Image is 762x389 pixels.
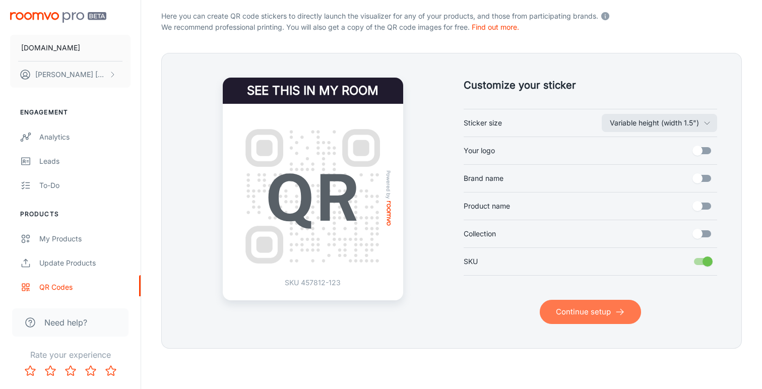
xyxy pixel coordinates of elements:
[81,361,101,381] button: Rate 4 star
[10,35,131,61] button: [DOMAIN_NAME]
[10,61,131,88] button: [PERSON_NAME] [PERSON_NAME]
[39,233,131,244] div: My Products
[21,42,80,53] p: [DOMAIN_NAME]
[101,361,121,381] button: Rate 5 star
[8,349,133,361] p: Rate your experience
[464,256,478,267] span: SKU
[235,118,391,275] img: QR Code Example
[464,145,495,156] span: Your logo
[384,170,394,199] span: Powered by
[161,22,742,33] p: We recommend professional printing. You will also get a copy of the QR code images for free.
[223,78,403,104] h4: See this in my room
[44,316,87,329] span: Need help?
[464,228,496,239] span: Collection
[285,277,341,288] p: SKU 457812-123
[39,156,131,167] div: Leads
[464,117,502,128] span: Sticker size
[39,282,131,293] div: QR Codes
[40,361,60,381] button: Rate 2 star
[464,78,717,93] h5: Customize your sticker
[39,257,131,269] div: Update Products
[60,361,81,381] button: Rate 3 star
[20,361,40,381] button: Rate 1 star
[464,173,503,184] span: Brand name
[464,201,510,212] span: Product name
[540,300,641,324] button: Continue setup
[39,132,131,143] div: Analytics
[39,180,131,191] div: To-do
[387,201,391,226] img: roomvo
[472,23,519,31] a: Find out more.
[161,9,742,22] p: Here you can create QR code stickers to directly launch the visualizer for any of your products, ...
[602,114,717,132] button: Sticker size
[10,12,106,23] img: Roomvo PRO Beta
[35,69,106,80] p: [PERSON_NAME] [PERSON_NAME]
